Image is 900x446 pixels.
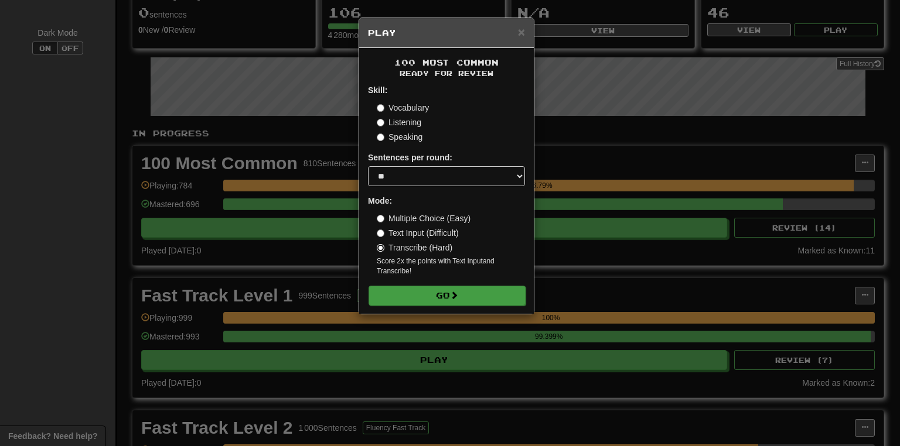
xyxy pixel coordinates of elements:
span: 100 Most Common [394,57,499,67]
strong: Skill: [368,85,387,95]
label: Text Input (Difficult) [377,227,459,239]
label: Multiple Choice (Easy) [377,212,471,224]
label: Vocabulary [377,102,429,114]
input: Listening [377,119,384,126]
button: Go [369,286,526,306]
strong: Mode: [368,196,392,205]
label: Transcribe (Hard) [377,242,452,253]
span: × [518,25,525,39]
input: Vocabulary [377,104,384,112]
label: Sentences per round: [368,152,452,163]
button: Close [518,26,525,38]
label: Listening [377,116,421,128]
label: Speaking [377,131,422,143]
input: Transcribe (Hard) [377,244,384,252]
input: Multiple Choice (Easy) [377,215,384,222]
h5: Play [368,27,525,39]
small: Score 2x the points with Text Input and Transcribe ! [377,256,525,276]
input: Speaking [377,133,384,141]
small: Ready for Review [368,68,525,78]
input: Text Input (Difficult) [377,229,384,237]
